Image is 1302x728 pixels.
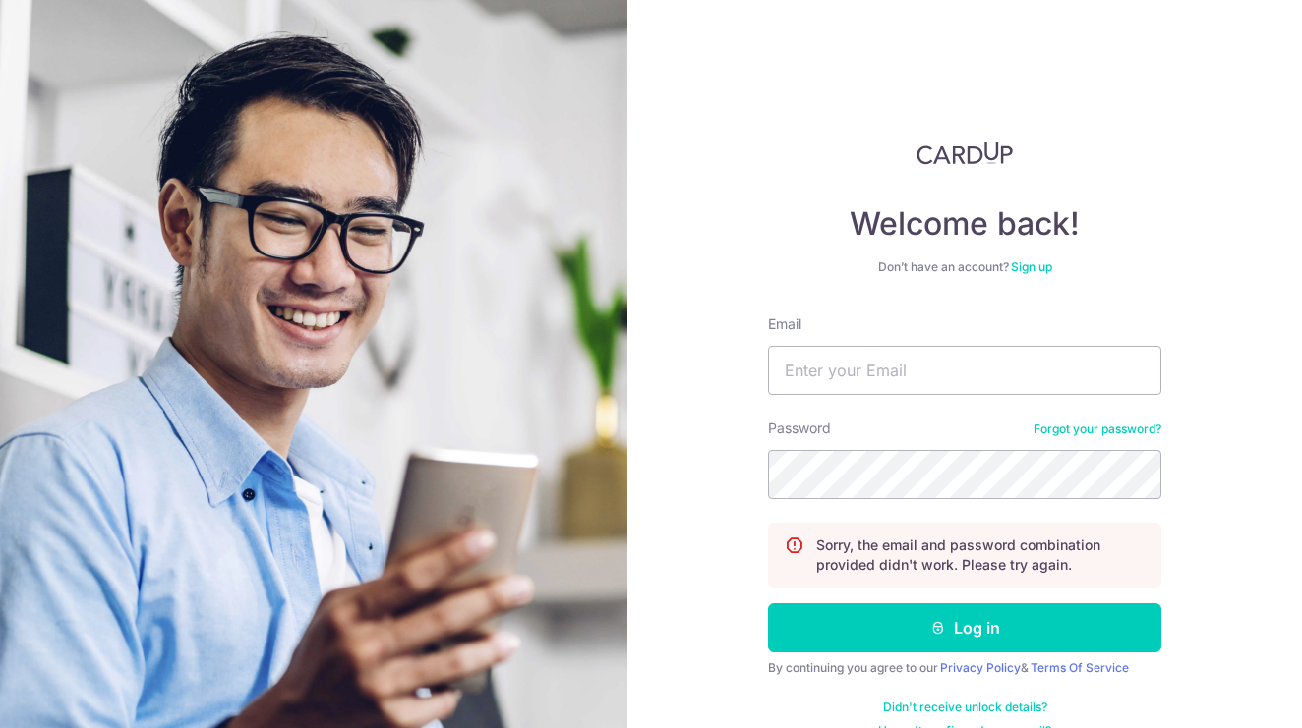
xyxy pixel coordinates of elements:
[917,141,1013,165] img: CardUp Logo
[940,660,1021,675] a: Privacy Policy
[768,204,1161,244] h4: Welcome back!
[768,419,831,438] label: Password
[768,603,1161,652] button: Log in
[816,535,1145,575] p: Sorry, the email and password combination provided didn't work. Please try again.
[1034,421,1161,437] a: Forgot your password?
[1031,660,1129,675] a: Terms Of Service
[768,259,1161,275] div: Don’t have an account?
[768,314,801,334] label: Email
[883,700,1047,715] a: Didn't receive unlock details?
[768,660,1161,676] div: By continuing you agree to our &
[1011,259,1052,274] a: Sign up
[768,346,1161,395] input: Enter your Email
